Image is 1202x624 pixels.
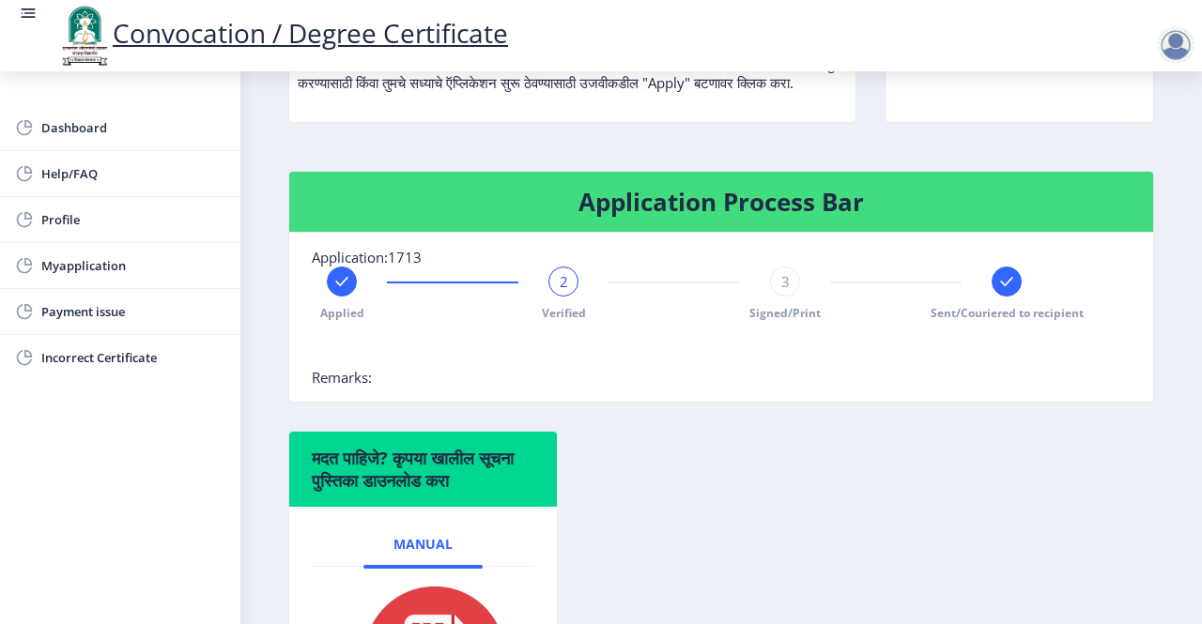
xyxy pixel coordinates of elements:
a: Manual [363,522,483,567]
span: Applied [320,305,364,321]
span: Myapplication [41,254,225,277]
span: Remarks: [312,368,372,387]
span: Signed/Print [749,305,821,321]
span: Dashboard [41,116,225,139]
span: Help/FAQ [41,162,225,185]
img: logo [56,4,113,68]
span: Sent/Couriered to recipient [931,305,1084,321]
span: Incorrect Certificate [41,346,225,369]
span: 2 [560,272,568,291]
span: Profile [41,208,225,231]
span: Verified [542,305,586,321]
h4: Application Process Bar [312,187,1131,217]
span: Manual [393,537,453,552]
h6: मदत पाहिजे? कृपया खालील सूचना पुस्तिका डाउनलोड करा [312,447,534,492]
span: Payment issue [41,300,225,323]
span: 3 [781,272,790,291]
a: Convocation / Degree Certificate [56,15,508,51]
span: Application:1713 [312,248,422,266]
